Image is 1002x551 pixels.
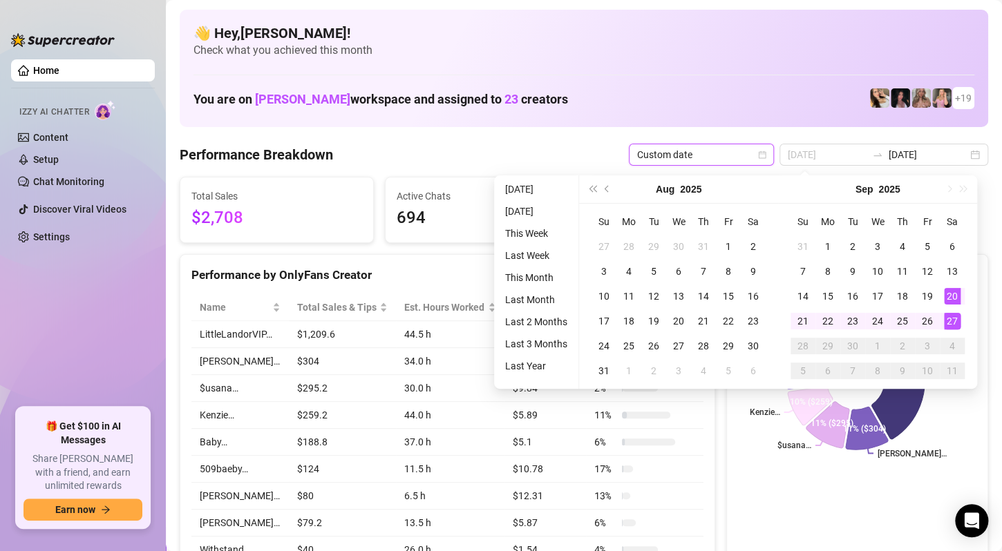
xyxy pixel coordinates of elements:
[815,209,840,234] th: Mo
[670,362,687,379] div: 3
[915,284,940,309] td: 2025-09-19
[795,313,811,329] div: 21
[289,348,397,375] td: $304
[915,333,940,358] td: 2025-10-03
[720,313,737,329] div: 22
[500,269,573,286] li: This Month
[955,504,988,537] div: Open Intercom Messenger
[869,238,886,255] div: 3
[844,263,861,280] div: 9
[745,288,762,304] div: 16
[890,259,915,284] td: 2025-09-11
[865,309,890,333] td: 2025-09-24
[191,188,362,204] span: Total Sales
[616,333,641,358] td: 2025-08-25
[645,313,662,329] div: 19
[191,483,289,510] td: [PERSON_NAME]…
[844,362,861,379] div: 7
[865,333,890,358] td: 2025-10-01
[889,147,967,162] input: End date
[592,284,616,309] td: 2025-08-10
[670,338,687,354] div: 27
[645,263,662,280] div: 5
[592,234,616,259] td: 2025-07-27
[815,358,840,383] td: 2025-10-06
[666,209,691,234] th: We
[504,429,586,456] td: $5.1
[791,259,815,284] td: 2025-09-07
[289,483,397,510] td: $80
[820,313,836,329] div: 22
[815,284,840,309] td: 2025-09-15
[844,313,861,329] div: 23
[397,188,567,204] span: Active Chats
[932,88,952,108] img: Kenzie (@dmaxkenzfree)
[919,238,936,255] div: 5
[940,358,965,383] td: 2025-10-11
[894,338,911,354] div: 2
[191,348,289,375] td: [PERSON_NAME]…
[820,338,836,354] div: 29
[741,259,766,284] td: 2025-08-09
[596,263,612,280] div: 3
[621,362,637,379] div: 1
[791,358,815,383] td: 2025-10-05
[894,288,911,304] div: 18
[191,429,289,456] td: Baby…
[940,259,965,284] td: 2025-09-13
[869,288,886,304] div: 17
[670,288,687,304] div: 13
[940,209,965,234] th: Sa
[820,288,836,304] div: 15
[297,300,377,315] span: Total Sales & Tips
[894,263,911,280] div: 11
[741,309,766,333] td: 2025-08-23
[616,358,641,383] td: 2025-09-01
[869,313,886,329] div: 24
[504,92,518,106] span: 23
[777,441,811,450] text: $usana…
[396,321,504,348] td: 44.5 h
[592,358,616,383] td: 2025-08-31
[193,92,568,107] h1: You are on workspace and assigned to creators
[691,259,716,284] td: 2025-08-07
[621,288,637,304] div: 11
[645,362,662,379] div: 2
[890,234,915,259] td: 2025-09-04
[616,259,641,284] td: 2025-08-04
[289,294,397,321] th: Total Sales & Tips
[289,321,397,348] td: $1,209.6
[23,452,142,493] span: Share [PERSON_NAME] with a friend, and earn unlimited rewards
[616,309,641,333] td: 2025-08-18
[396,402,504,429] td: 44.0 h
[656,175,674,203] button: Choose a month
[191,266,703,284] div: Performance by OnlyFans Creator
[596,238,612,255] div: 27
[815,309,840,333] td: 2025-09-22
[844,238,861,255] div: 2
[23,420,142,447] span: 🎁 Get $100 in AI Messages
[191,510,289,536] td: [PERSON_NAME]…
[815,333,840,358] td: 2025-09-29
[691,234,716,259] td: 2025-07-31
[404,300,485,315] div: Est. Hours Worked
[865,209,890,234] th: We
[101,505,111,514] span: arrow-right
[919,288,936,304] div: 19
[255,92,350,106] span: [PERSON_NAME]
[919,313,936,329] div: 26
[890,309,915,333] td: 2025-09-25
[621,313,637,329] div: 18
[865,234,890,259] td: 2025-09-03
[890,209,915,234] th: Th
[894,313,911,329] div: 25
[741,209,766,234] th: Sa
[915,309,940,333] td: 2025-09-26
[716,309,741,333] td: 2025-08-22
[940,284,965,309] td: 2025-09-20
[745,313,762,329] div: 23
[741,284,766,309] td: 2025-08-16
[944,313,961,329] div: 27
[666,358,691,383] td: 2025-09-03
[396,456,504,483] td: 11.5 h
